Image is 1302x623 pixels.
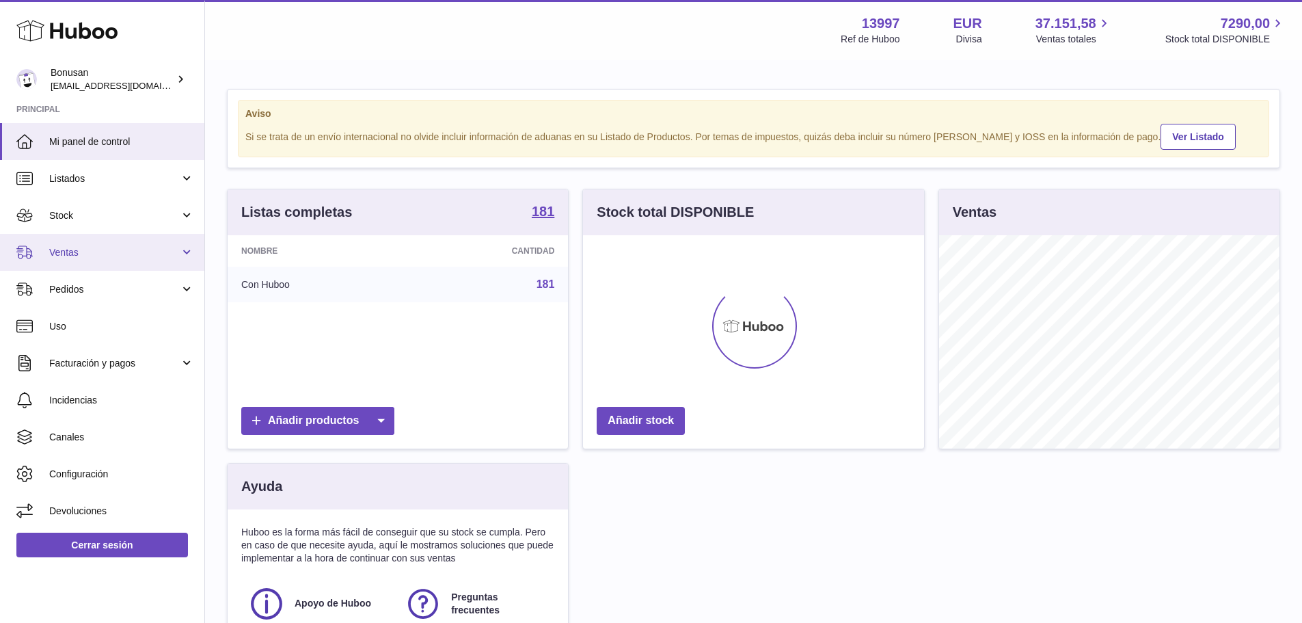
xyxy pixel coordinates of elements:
div: Ref de Huboo [841,33,899,46]
th: Nombre [228,235,405,267]
span: Uso [49,320,194,333]
span: Mi panel de control [49,135,194,148]
span: Listados [49,172,180,185]
h3: Ventas [953,203,996,222]
div: Bonusan [51,66,174,92]
span: Configuración [49,468,194,481]
span: Ventas totales [1036,33,1112,46]
a: 7290,00 Stock total DISPONIBLE [1165,14,1286,46]
img: internalAdmin-13997@internal.huboo.com [16,69,37,90]
a: Añadir stock [597,407,685,435]
a: Preguntas frecuentes [405,585,547,622]
p: Huboo es la forma más fácil de conseguir que su stock se cumpla. Pero en caso de que necesite ayu... [241,526,554,565]
span: Stock total DISPONIBLE [1165,33,1286,46]
span: 7290,00 [1221,14,1270,33]
a: Añadir productos [241,407,394,435]
span: 37.151,58 [1035,14,1096,33]
div: Divisa [956,33,982,46]
td: Con Huboo [228,267,405,302]
span: [EMAIL_ADDRESS][DOMAIN_NAME] [51,80,201,91]
strong: EUR [953,14,981,33]
strong: 13997 [862,14,900,33]
span: Incidencias [49,394,194,407]
span: Canales [49,431,194,444]
h3: Listas completas [241,203,352,222]
span: Pedidos [49,283,180,296]
span: Devoluciones [49,505,194,518]
span: Facturación y pagos [49,357,180,370]
th: Cantidad [405,235,569,267]
h3: Stock total DISPONIBLE [597,203,754,222]
a: 181 [537,278,555,290]
strong: Aviso [245,107,1262,120]
strong: 181 [532,204,554,218]
a: 181 [532,204,554,221]
span: Stock [49,209,180,222]
h3: Ayuda [241,477,282,496]
a: Cerrar sesión [16,533,188,557]
span: Ventas [49,246,180,259]
span: Apoyo de Huboo [295,597,371,610]
span: Preguntas frecuentes [451,591,546,617]
div: Si se trata de un envío internacional no olvide incluir información de aduanas en su Listado de P... [245,122,1262,150]
a: Ver Listado [1161,124,1235,150]
a: Apoyo de Huboo [248,585,391,622]
a: 37.151,58 Ventas totales [1035,14,1112,46]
